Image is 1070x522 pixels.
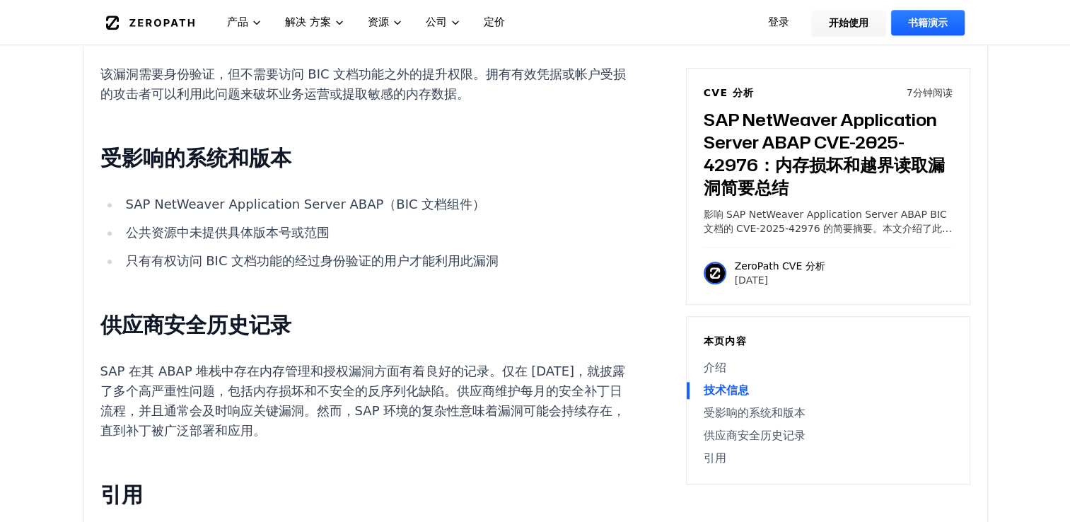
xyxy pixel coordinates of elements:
[735,273,825,287] p: [DATE]
[891,10,965,35] a: 书籍演示
[100,311,627,339] h2: 供应商安全历史记录
[484,14,505,30] font: 定价
[100,361,627,441] p: SAP 在其 ABAP 堆栈中存在内存管理和授权漏洞方面有着良好的记录。仅在 [DATE]，就披露了多个高严重性问题，包括内存损坏和不安全的反序列化缺陷。供应商维护每月的安全补丁日流程，并且通常...
[100,64,627,104] p: 该漏洞需要身份验证，但不需要访问 BIC 文档功能之外的提升权限。拥有有效凭据或帐户受损的攻击者可以利用此问题来破坏业务运营或提取敏感的内存数据。
[704,86,755,100] h6: CVE 分析
[704,108,953,199] h3: SAP NetWeaver Application Server ABAP CVE-2025-42976：内存损坏和越界读取漏洞简要总结
[704,405,953,422] a: 受影响的系统和版本
[812,10,885,35] a: 开始使用
[285,14,331,30] font: 解决 方案
[704,207,953,236] p: 影响 SAP NetWeaver Application Server ABAP BIC 文档的 CVE-2025-42976 的简要摘要。本文介绍了此内存损坏和越界读取漏洞的技术细节、受影响的...
[704,334,953,348] h6: 本页内容
[735,259,825,273] p: ZeroPath CVE 分析
[100,144,627,172] h2: 受影响的系统和版本
[704,359,953,376] a: 介绍
[704,450,953,467] a: 引用
[426,14,447,30] font: 公司
[907,87,953,98] font: 7分钟阅读
[120,223,627,243] li: 公共资源中未提供具体版本号或范围
[704,262,726,284] img: ZeroPath CVE 分析
[120,251,627,271] li: 只有有权访问 BIC 文档功能的经过身份验证的用户才能利用此漏洞
[227,14,248,30] font: 产品
[100,480,627,509] h2: 引用
[751,10,806,35] a: 登录
[368,14,389,30] font: 资源
[120,195,627,214] li: SAP NetWeaver Application Server ABAP（BIC 文档组件）
[704,427,953,444] a: 供应商安全历史记录
[704,382,953,399] a: 技术信息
